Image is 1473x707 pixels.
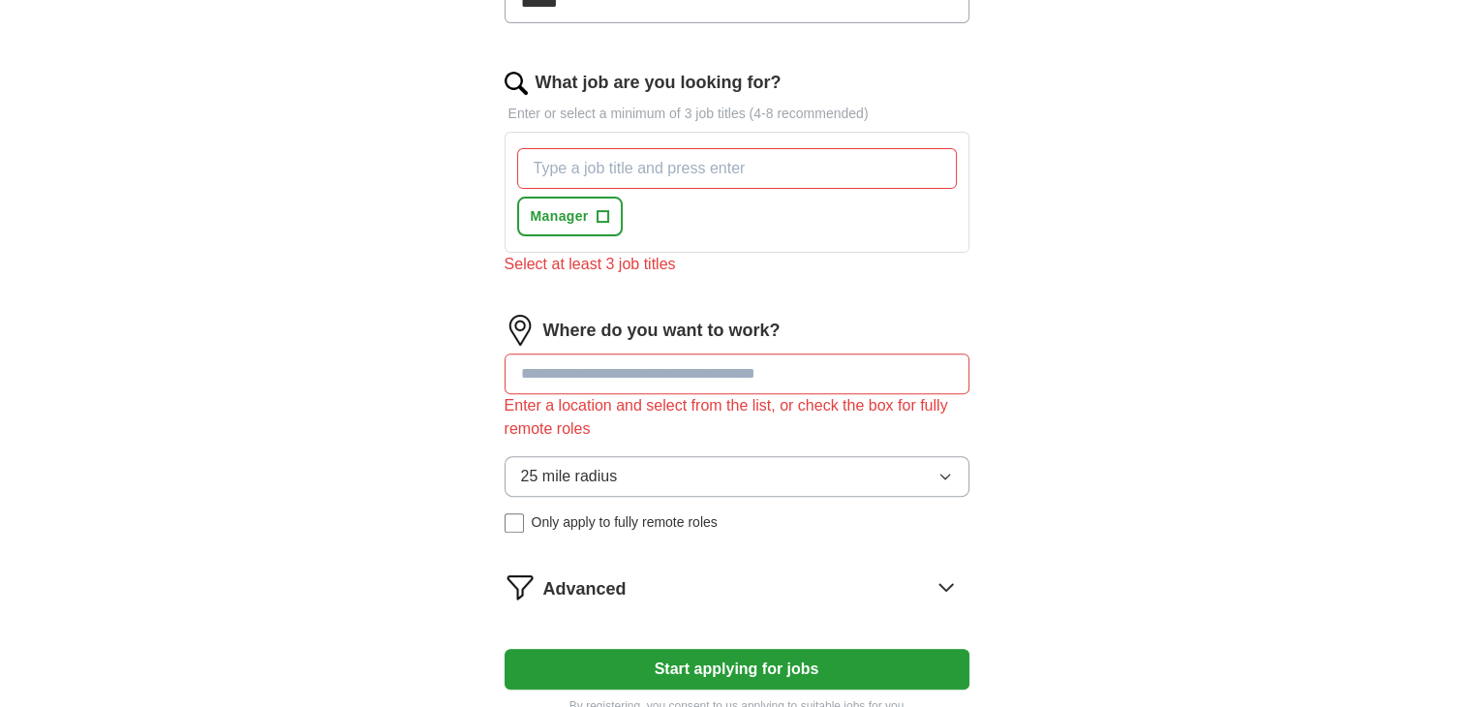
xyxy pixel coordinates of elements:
[505,571,536,602] img: filter
[521,465,618,488] span: 25 mile radius
[543,318,781,344] label: Where do you want to work?
[505,649,969,690] button: Start applying for jobs
[505,104,969,124] p: Enter or select a minimum of 3 job titles (4-8 recommended)
[505,394,969,441] div: Enter a location and select from the list, or check the box for fully remote roles
[505,315,536,346] img: location.png
[505,253,969,276] div: Select at least 3 job titles
[505,513,524,533] input: Only apply to fully remote roles
[505,456,969,497] button: 25 mile radius
[505,72,528,95] img: search.png
[536,70,782,96] label: What job are you looking for?
[532,512,718,533] span: Only apply to fully remote roles
[543,576,627,602] span: Advanced
[517,148,957,189] input: Type a job title and press enter
[517,197,623,236] button: Manager
[531,206,589,227] span: Manager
